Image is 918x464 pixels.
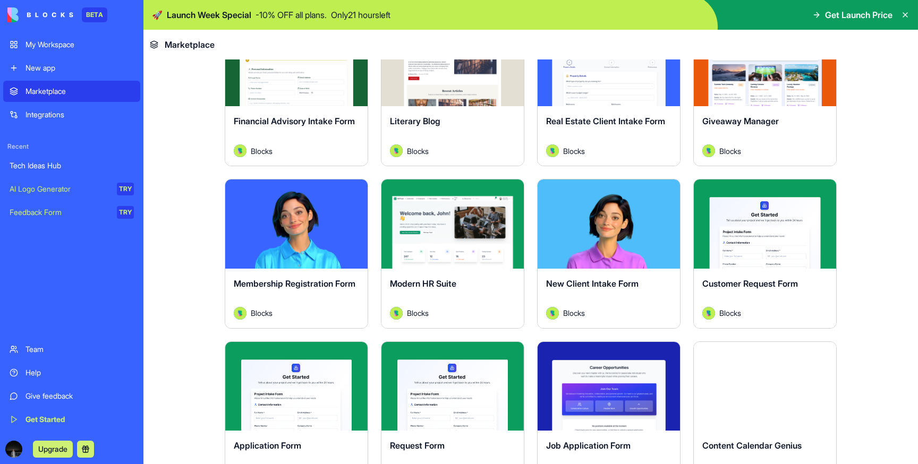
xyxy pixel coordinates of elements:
[563,145,585,157] span: Blocks
[407,307,429,319] span: Blocks
[331,8,390,21] p: Only 21 hours left
[25,414,134,425] div: Get Started
[25,86,134,97] div: Marketplace
[256,8,327,21] p: - 10 % OFF all plans.
[702,440,802,451] span: Content Calendar Genius
[33,441,73,458] button: Upgrade
[167,8,251,21] span: Launch Week Special
[33,443,73,454] a: Upgrade
[234,144,246,157] img: Avatar
[390,307,403,320] img: Avatar
[25,367,134,378] div: Help
[702,144,715,157] img: Avatar
[702,116,779,126] span: Giveaway Manager
[3,362,140,383] a: Help
[537,17,681,167] a: Real Estate Client Intake FormAvatarBlocks
[3,104,140,125] a: Integrations
[693,17,837,167] a: Giveaway ManagerAvatarBlocks
[719,145,741,157] span: Blocks
[117,183,134,195] div: TRY
[7,7,107,22] a: BETA
[3,202,140,223] a: Feedback FormTRY
[25,344,134,355] div: Team
[563,307,585,319] span: Blocks
[390,144,403,157] img: Avatar
[82,7,107,22] div: BETA
[234,278,355,289] span: Membership Registration Form
[7,7,73,22] img: logo
[719,307,741,319] span: Blocks
[10,184,109,194] div: AI Logo Generator
[152,8,163,21] span: 🚀
[234,116,355,126] span: Financial Advisory Intake Form
[234,440,301,451] span: Application Form
[825,8,892,21] span: Get Launch Price
[693,179,837,329] a: Customer Request FormAvatarBlocks
[537,179,681,329] a: New Client Intake FormAvatarBlocks
[25,391,134,401] div: Give feedback
[3,34,140,55] a: My Workspace
[546,144,559,157] img: Avatar
[3,81,140,102] a: Marketplace
[390,116,440,126] span: Literary Blog
[3,155,140,176] a: Tech Ideas Hub
[546,307,559,320] img: Avatar
[3,409,140,430] a: Get Started
[407,145,429,157] span: Blocks
[3,339,140,360] a: Team
[25,63,134,73] div: New app
[546,278,639,289] span: New Client Intake Form
[225,17,368,167] a: Financial Advisory Intake FormAvatarBlocks
[546,116,665,126] span: Real Estate Client Intake Form
[3,178,140,200] a: AI Logo GeneratorTRY
[251,307,273,319] span: Blocks
[10,160,134,171] div: Tech Ideas Hub
[234,307,246,320] img: Avatar
[10,207,109,218] div: Feedback Form
[225,179,368,329] a: Membership Registration FormAvatarBlocks
[381,179,524,329] a: Modern HR SuiteAvatarBlocks
[390,278,456,289] span: Modern HR Suite
[381,17,524,167] a: Literary BlogAvatarBlocks
[546,440,631,451] span: Job Application Form
[25,39,134,50] div: My Workspace
[165,38,215,51] span: Marketplace
[3,57,140,79] a: New app
[390,440,445,451] span: Request Form
[3,385,140,407] a: Give feedback
[3,142,140,151] span: Recent
[251,145,273,157] span: Blocks
[117,206,134,219] div: TRY
[25,109,134,120] div: Integrations
[702,278,798,289] span: Customer Request Form
[5,441,22,458] img: ACg8ocIYwQNFhVjong85KALi7b2aivYrX7LDP3SrJS2PaIu72bWx0gZn=s96-c
[702,307,715,320] img: Avatar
